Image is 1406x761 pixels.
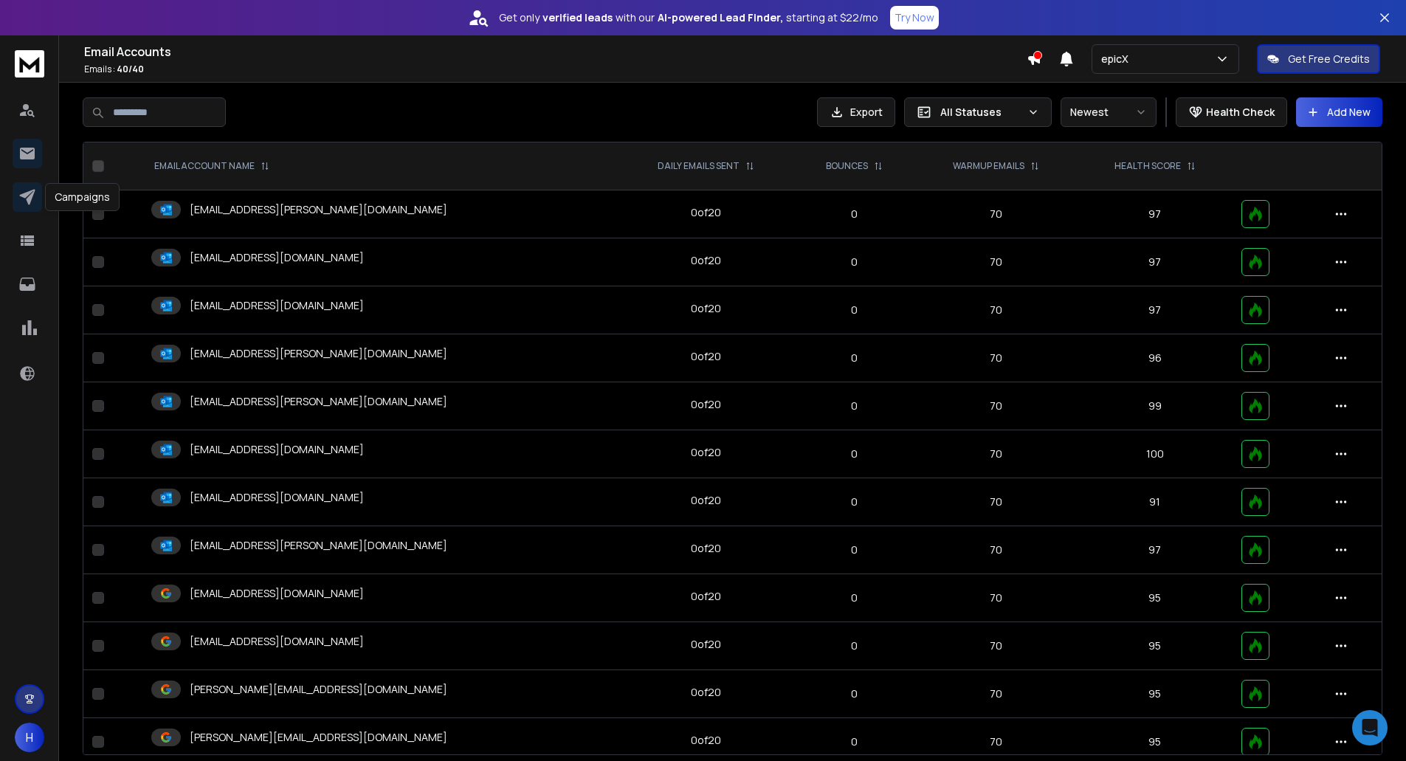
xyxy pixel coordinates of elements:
p: 0 [804,399,906,413]
td: 70 [914,382,1078,430]
td: 70 [914,238,1078,286]
td: 70 [914,622,1078,670]
p: BOUNCES [826,160,868,172]
button: Add New [1296,97,1382,127]
div: 0 of 20 [691,541,721,556]
p: Get Free Credits [1288,52,1370,66]
td: 70 [914,286,1078,334]
img: logo [15,50,44,78]
h1: Email Accounts [84,43,1027,61]
div: 0 of 20 [691,253,721,268]
td: 97 [1078,526,1233,574]
p: Get only with our starting at $22/mo [499,10,878,25]
span: 40 / 40 [117,63,144,75]
p: [PERSON_NAME][EMAIL_ADDRESS][DOMAIN_NAME] [190,682,447,697]
strong: AI-powered Lead Finder, [658,10,783,25]
p: [EMAIL_ADDRESS][PERSON_NAME][DOMAIN_NAME] [190,394,447,409]
div: EMAIL ACCOUNT NAME [154,160,269,172]
div: 0 of 20 [691,685,721,700]
button: Export [817,97,895,127]
td: 97 [1078,238,1233,286]
td: 70 [914,430,1078,478]
p: Health Check [1206,105,1275,120]
div: Campaigns [45,183,120,211]
p: 0 [804,686,906,701]
p: [EMAIL_ADDRESS][PERSON_NAME][DOMAIN_NAME] [190,346,447,361]
p: [EMAIL_ADDRESS][DOMAIN_NAME] [190,442,364,457]
p: Emails : [84,63,1027,75]
td: 95 [1078,670,1233,718]
div: 0 of 20 [691,205,721,220]
p: [PERSON_NAME][EMAIL_ADDRESS][DOMAIN_NAME] [190,730,447,745]
button: H [15,723,44,752]
p: 0 [804,255,906,269]
td: 91 [1078,478,1233,526]
p: 0 [804,543,906,557]
p: 0 [804,734,906,749]
td: 95 [1078,622,1233,670]
td: 70 [914,670,1078,718]
p: [EMAIL_ADDRESS][DOMAIN_NAME] [190,490,364,505]
div: 0 of 20 [691,637,721,652]
button: Newest [1061,97,1157,127]
td: 97 [1078,190,1233,238]
td: 95 [1078,574,1233,622]
td: 70 [914,526,1078,574]
p: [EMAIL_ADDRESS][PERSON_NAME][DOMAIN_NAME] [190,538,447,553]
button: Try Now [890,6,939,30]
p: [EMAIL_ADDRESS][DOMAIN_NAME] [190,298,364,313]
div: 0 of 20 [691,733,721,748]
p: [EMAIL_ADDRESS][DOMAIN_NAME] [190,634,364,649]
p: 0 [804,638,906,653]
div: 0 of 20 [691,349,721,364]
p: WARMUP EMAILS [953,160,1024,172]
p: 0 [804,590,906,605]
div: 0 of 20 [691,301,721,316]
td: 70 [914,190,1078,238]
td: 97 [1078,286,1233,334]
p: 0 [804,447,906,461]
p: [EMAIL_ADDRESS][PERSON_NAME][DOMAIN_NAME] [190,202,447,217]
p: All Statuses [940,105,1021,120]
td: 70 [914,574,1078,622]
td: 70 [914,334,1078,382]
td: 96 [1078,334,1233,382]
div: 0 of 20 [691,445,721,460]
button: Health Check [1176,97,1287,127]
p: [EMAIL_ADDRESS][DOMAIN_NAME] [190,586,364,601]
p: 0 [804,495,906,509]
p: 0 [804,303,906,317]
button: Get Free Credits [1257,44,1380,74]
p: 0 [804,351,906,365]
td: 100 [1078,430,1233,478]
td: 99 [1078,382,1233,430]
p: DAILY EMAILS SENT [658,160,740,172]
p: HEALTH SCORE [1114,160,1181,172]
div: 0 of 20 [691,397,721,412]
p: Try Now [895,10,934,25]
strong: verified leads [542,10,613,25]
td: 70 [914,478,1078,526]
div: Open Intercom Messenger [1352,710,1388,745]
div: 0 of 20 [691,589,721,604]
p: 0 [804,207,906,221]
div: 0 of 20 [691,493,721,508]
p: [EMAIL_ADDRESS][DOMAIN_NAME] [190,250,364,265]
p: epicX [1101,52,1134,66]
